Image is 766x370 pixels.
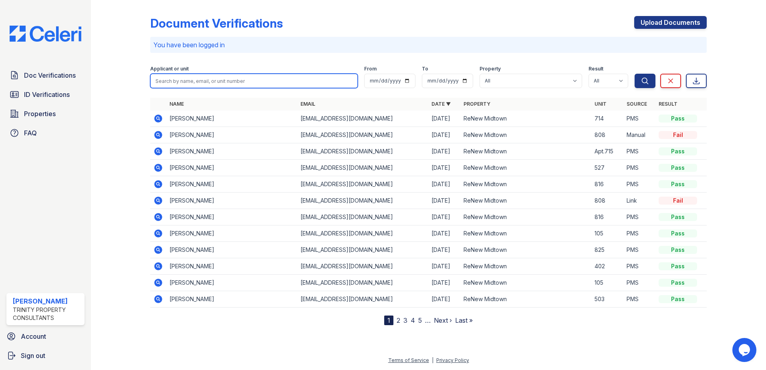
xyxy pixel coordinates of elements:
div: Pass [659,262,697,270]
td: 714 [591,111,623,127]
td: [EMAIL_ADDRESS][DOMAIN_NAME] [297,258,428,275]
td: Link [623,193,655,209]
td: [EMAIL_ADDRESS][DOMAIN_NAME] [297,225,428,242]
td: 808 [591,193,623,209]
a: Last » [455,316,473,324]
a: Upload Documents [634,16,707,29]
td: ReNew Midtown [460,258,591,275]
td: [DATE] [428,275,460,291]
a: ID Verifications [6,86,85,103]
td: ReNew Midtown [460,291,591,308]
td: [EMAIL_ADDRESS][DOMAIN_NAME] [297,143,428,160]
label: Result [589,66,603,72]
td: ReNew Midtown [460,143,591,160]
td: [EMAIL_ADDRESS][DOMAIN_NAME] [297,275,428,291]
td: [DATE] [428,176,460,193]
span: FAQ [24,128,37,138]
td: 105 [591,275,623,291]
div: Pass [659,295,697,303]
a: Sign out [3,348,88,364]
input: Search by name, email, or unit number [150,74,358,88]
td: [PERSON_NAME] [166,225,297,242]
a: Date ▼ [431,101,451,107]
td: 105 [591,225,623,242]
div: Trinity Property Consultants [13,306,81,322]
td: [EMAIL_ADDRESS][DOMAIN_NAME] [297,291,428,308]
a: Unit [595,101,607,107]
span: Properties [24,109,56,119]
td: ReNew Midtown [460,160,591,176]
td: PMS [623,242,655,258]
td: PMS [623,291,655,308]
td: [DATE] [428,209,460,225]
td: 503 [591,291,623,308]
td: 825 [591,242,623,258]
a: Name [169,101,184,107]
a: Privacy Policy [436,357,469,363]
td: [DATE] [428,111,460,127]
td: [DATE] [428,242,460,258]
td: [PERSON_NAME] [166,275,297,291]
td: ReNew Midtown [460,242,591,258]
a: 4 [411,316,415,324]
a: FAQ [6,125,85,141]
td: PMS [623,209,655,225]
a: Result [659,101,677,107]
td: [EMAIL_ADDRESS][DOMAIN_NAME] [297,193,428,209]
td: 527 [591,160,623,176]
label: To [422,66,428,72]
td: [EMAIL_ADDRESS][DOMAIN_NAME] [297,127,428,143]
td: [DATE] [428,193,460,209]
div: Pass [659,246,697,254]
a: 3 [403,316,407,324]
td: [EMAIL_ADDRESS][DOMAIN_NAME] [297,209,428,225]
td: ReNew Midtown [460,225,591,242]
div: Document Verifications [150,16,283,30]
span: Account [21,332,46,341]
a: Terms of Service [388,357,429,363]
div: [PERSON_NAME] [13,296,81,306]
td: [PERSON_NAME] [166,291,297,308]
div: | [432,357,433,363]
td: [DATE] [428,127,460,143]
td: 402 [591,258,623,275]
a: Next › [434,316,452,324]
td: 816 [591,176,623,193]
a: 2 [397,316,400,324]
td: PMS [623,143,655,160]
a: Source [627,101,647,107]
td: ReNew Midtown [460,275,591,291]
td: PMS [623,160,655,176]
a: Properties [6,106,85,122]
label: Property [480,66,501,72]
td: [PERSON_NAME] [166,143,297,160]
label: From [364,66,377,72]
td: [DATE] [428,143,460,160]
td: [EMAIL_ADDRESS][DOMAIN_NAME] [297,160,428,176]
td: PMS [623,111,655,127]
td: 808 [591,127,623,143]
td: Manual [623,127,655,143]
div: Pass [659,164,697,172]
img: CE_Logo_Blue-a8612792a0a2168367f1c8372b55b34899dd931a85d93a1a3d3e32e68fde9ad4.png [3,26,88,42]
td: [EMAIL_ADDRESS][DOMAIN_NAME] [297,176,428,193]
span: … [425,316,431,325]
div: Pass [659,279,697,287]
td: ReNew Midtown [460,193,591,209]
td: [PERSON_NAME] [166,258,297,275]
a: 5 [418,316,422,324]
div: 1 [384,316,393,325]
p: You have been logged in [153,40,704,50]
a: Property [464,101,490,107]
td: [EMAIL_ADDRESS][DOMAIN_NAME] [297,111,428,127]
td: [DATE] [428,258,460,275]
td: [PERSON_NAME] [166,176,297,193]
td: 816 [591,209,623,225]
td: [DATE] [428,291,460,308]
label: Applicant or unit [150,66,189,72]
td: [PERSON_NAME] [166,242,297,258]
div: Pass [659,147,697,155]
div: Pass [659,213,697,221]
td: [DATE] [428,160,460,176]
